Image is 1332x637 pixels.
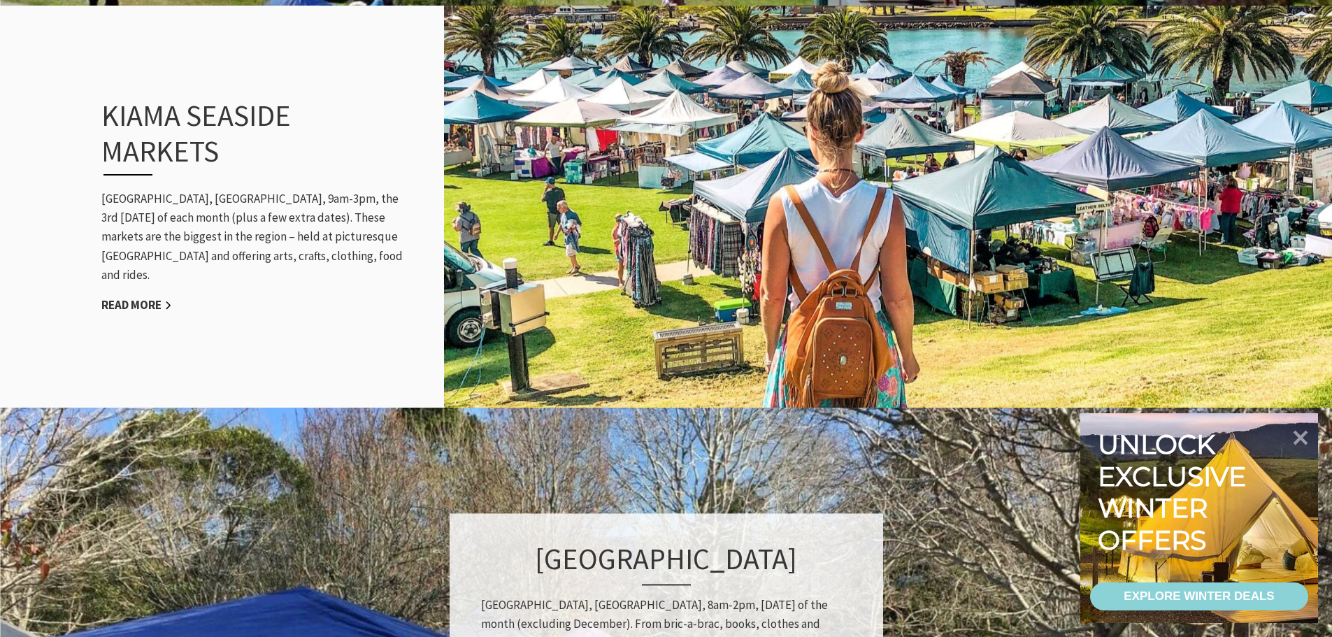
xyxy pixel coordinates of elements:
h3: Kiama Seaside Markets [101,98,378,176]
img: Instagram@Life_on_the_open_road_au_Approved_Image_ [444,3,1332,410]
h3: [GEOGRAPHIC_DATA] [481,542,852,585]
div: Unlock exclusive winter offers [1098,429,1252,556]
a: EXPLORE WINTER DEALS [1090,582,1308,610]
a: Read More [101,297,172,313]
div: EXPLORE WINTER DEALS [1124,582,1274,610]
p: [GEOGRAPHIC_DATA], [GEOGRAPHIC_DATA], 9am-3pm, the 3rd [DATE] of each month (plus a few extra dat... [101,189,409,285]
